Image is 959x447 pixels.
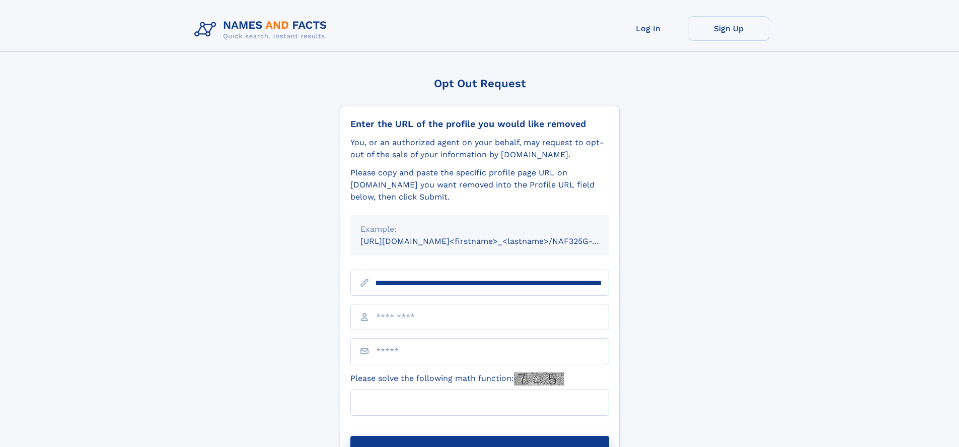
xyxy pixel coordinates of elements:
[350,118,609,130] div: Enter the URL of the profile you would like removed
[350,167,609,203] div: Please copy and paste the specific profile page URL on [DOMAIN_NAME] you want removed into the Pr...
[360,236,628,246] small: [URL][DOMAIN_NAME]<firstname>_<lastname>/NAF325G-xxxxxxxx
[360,223,599,235] div: Example:
[340,77,620,90] div: Opt Out Request
[350,137,609,161] div: You, or an authorized agent on your behalf, may request to opt-out of the sale of your informatio...
[350,372,564,386] label: Please solve the following math function:
[608,16,689,41] a: Log In
[689,16,769,41] a: Sign Up
[190,16,335,43] img: Logo Names and Facts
